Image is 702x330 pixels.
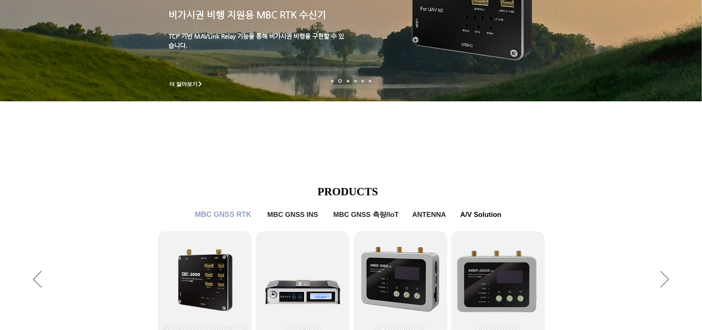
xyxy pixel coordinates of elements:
button: 이전 [33,271,42,289]
a: 로봇 [362,80,364,82]
nav: 슬라이드 [329,79,374,83]
button: 다음 [660,271,669,289]
a: MBC GNSS INS [262,207,323,223]
a: A/V Solution [454,207,507,223]
span: 비가시권 비행 지원 [169,9,245,20]
span: ANTENNA [412,211,446,219]
span: 더 알아보기 [169,81,197,88]
span: MBC GNSS RTK [195,210,252,219]
iframe: Wix Chat [608,295,702,330]
a: 더 알아보기 [166,79,206,89]
a: 드론 8 - SMC 2000 [338,79,342,83]
a: MBC GNSS RTK [191,207,256,223]
a: 측량 IoT [347,80,349,82]
span: 용 MBC RTK 수신기 [245,9,326,20]
span: MBC GNSS 측량/IoT [333,210,399,219]
a: 로봇- SMC 2000 [331,80,333,82]
a: TCP 기반 MAVLink Relay 기능을 통해 비가시권 비행을 구현할 수 있습니다. [169,33,344,49]
a: 자율주행 [354,80,357,82]
span: MBC GNSS INS [268,211,318,219]
a: ANTENNA [409,207,450,223]
a: 비가시권 비행 지원용 MBC RTK 수신기 [169,9,326,20]
a: MBC GNSS 측량/IoT [327,207,405,223]
span: A/V Solution [460,211,501,219]
span: PRODUCTS [318,186,378,198]
a: 정밀농업 [369,80,371,82]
